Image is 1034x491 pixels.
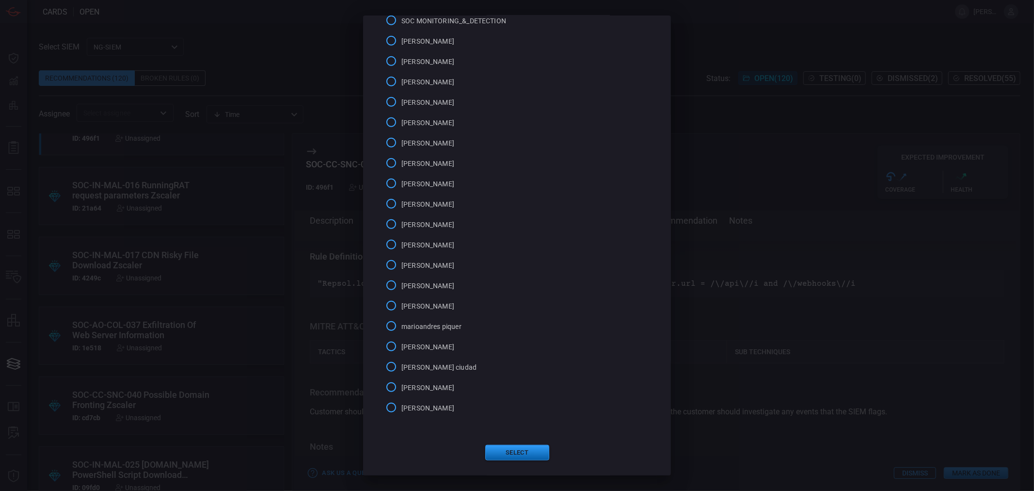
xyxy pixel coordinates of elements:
span: [PERSON_NAME] [401,57,454,67]
span: [PERSON_NAME] [401,403,454,413]
span: [PERSON_NAME] [401,383,454,393]
span: [PERSON_NAME] [401,138,454,148]
span: [PERSON_NAME] [401,199,454,210]
span: [PERSON_NAME] [401,240,454,250]
span: SOC MONITORING_&_DETECTION [401,16,506,26]
span: [PERSON_NAME] [401,179,454,189]
span: [PERSON_NAME] ciudad [401,362,477,373]
button: Select [485,445,549,460]
span: [PERSON_NAME] [401,77,454,87]
span: [PERSON_NAME] [401,159,454,169]
span: [PERSON_NAME] [401,118,454,128]
span: [PERSON_NAME] [401,98,454,108]
span: [PERSON_NAME] [401,220,454,230]
span: marioandres piquer [401,322,461,332]
span: [PERSON_NAME] [401,281,454,291]
span: [PERSON_NAME] [401,261,454,271]
span: [PERSON_NAME] [401,342,454,352]
span: [PERSON_NAME] [401,36,454,47]
span: [PERSON_NAME] [401,301,454,311]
